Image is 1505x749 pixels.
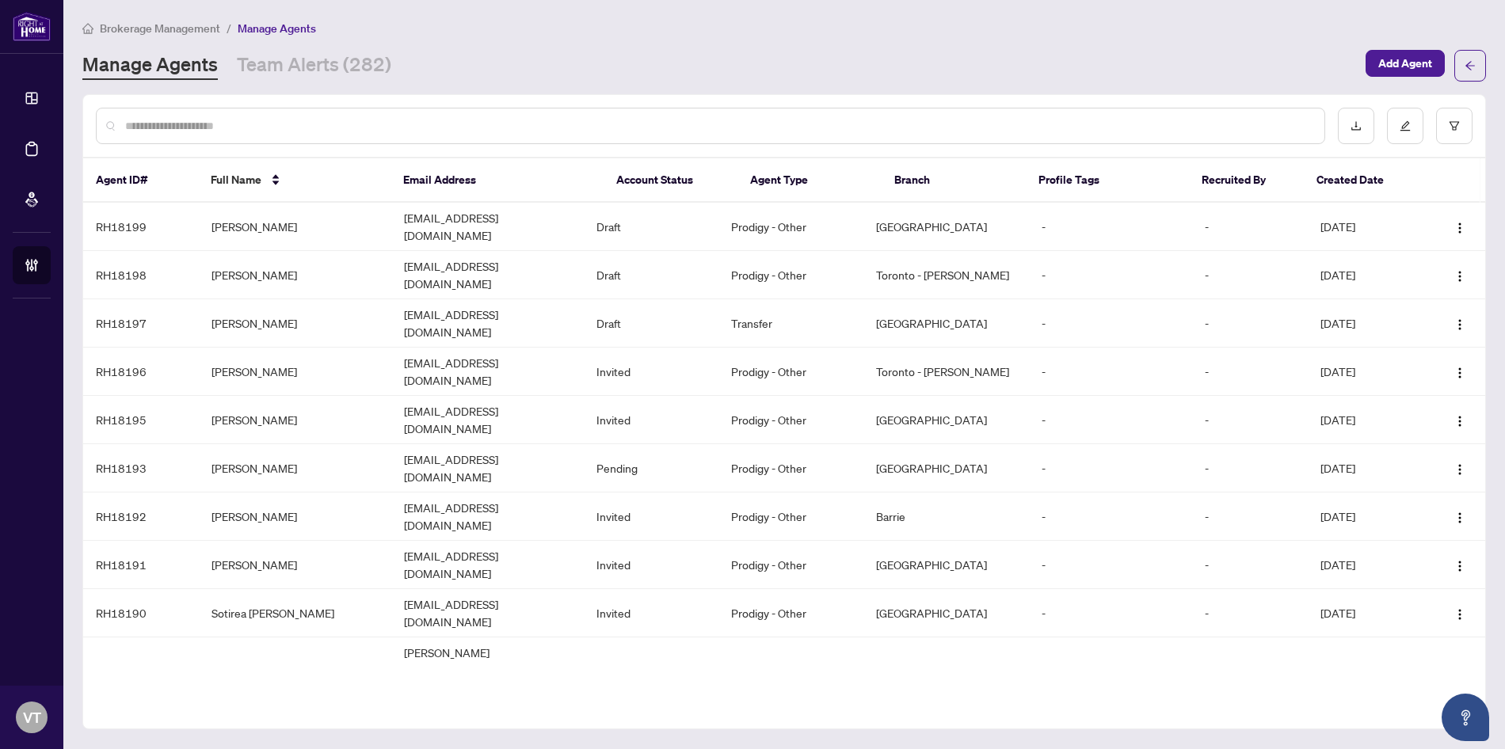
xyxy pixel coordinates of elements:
[1189,158,1304,203] th: Recruited By
[83,541,199,589] td: RH18191
[1192,541,1308,589] td: -
[391,203,584,251] td: [EMAIL_ADDRESS][DOMAIN_NAME]
[199,492,391,541] td: [PERSON_NAME]
[199,251,391,299] td: [PERSON_NAME]
[1308,444,1423,492] td: [DATE]
[718,251,863,299] td: Prodigy - Other
[863,589,1029,637] td: [GEOGRAPHIC_DATA]
[1308,396,1423,444] td: [DATE]
[1029,203,1193,251] td: -
[584,637,718,703] td: Invited
[1029,492,1193,541] td: -
[1387,108,1423,144] button: edit
[1029,541,1193,589] td: -
[1308,251,1423,299] td: [DATE]
[237,51,391,80] a: Team Alerts (282)
[863,299,1029,348] td: [GEOGRAPHIC_DATA]
[1447,407,1473,432] button: Logo
[718,492,863,541] td: Prodigy - Other
[1192,251,1308,299] td: -
[1447,359,1473,384] button: Logo
[1308,589,1423,637] td: [DATE]
[83,348,199,396] td: RH18196
[199,396,391,444] td: [PERSON_NAME]
[391,158,604,203] th: Email Address
[718,637,863,703] td: Prodigy - Other
[198,158,390,203] th: Full Name
[227,19,231,37] li: /
[1029,637,1193,703] td: -
[1192,444,1308,492] td: -
[1454,415,1466,428] img: Logo
[1192,492,1308,541] td: -
[1308,541,1423,589] td: [DATE]
[737,158,882,203] th: Agent Type
[718,299,863,348] td: Transfer
[1454,608,1466,621] img: Logo
[391,637,584,703] td: [PERSON_NAME][EMAIL_ADDRESS][DOMAIN_NAME]
[1192,637,1308,703] td: -
[584,299,718,348] td: Draft
[1447,262,1473,287] button: Logo
[199,444,391,492] td: [PERSON_NAME]
[1447,600,1473,625] button: Logo
[863,541,1029,589] td: [GEOGRAPHIC_DATA]
[1454,463,1466,476] img: Logo
[1308,299,1423,348] td: [DATE]
[1436,108,1473,144] button: filter
[13,12,51,41] img: logo
[1465,60,1476,71] span: arrow-left
[1192,299,1308,348] td: -
[584,492,718,541] td: Invited
[199,203,391,251] td: [PERSON_NAME]
[83,444,199,492] td: RH18193
[199,541,391,589] td: [PERSON_NAME]
[718,444,863,492] td: Prodigy - Other
[584,251,718,299] td: Draft
[199,299,391,348] td: [PERSON_NAME]
[863,444,1029,492] td: [GEOGRAPHIC_DATA]
[1308,348,1423,396] td: [DATE]
[391,396,584,444] td: [EMAIL_ADDRESS][DOMAIN_NAME]
[83,251,199,299] td: RH18198
[1447,552,1473,577] button: Logo
[584,541,718,589] td: Invited
[238,21,316,36] span: Manage Agents
[1447,214,1473,239] button: Logo
[23,706,41,728] span: VT
[1029,589,1193,637] td: -
[1308,637,1423,703] td: [DATE]
[1378,51,1432,76] span: Add Agent
[604,158,738,203] th: Account Status
[863,637,1029,703] td: [GEOGRAPHIC_DATA]
[391,541,584,589] td: [EMAIL_ADDRESS][DOMAIN_NAME]
[863,251,1029,299] td: Toronto - [PERSON_NAME]
[100,21,220,36] span: Brokerage Management
[718,203,863,251] td: Prodigy - Other
[391,348,584,396] td: [EMAIL_ADDRESS][DOMAIN_NAME]
[584,589,718,637] td: Invited
[863,396,1029,444] td: [GEOGRAPHIC_DATA]
[718,541,863,589] td: Prodigy - Other
[1449,120,1460,131] span: filter
[83,299,199,348] td: RH18197
[584,348,718,396] td: Invited
[718,396,863,444] td: Prodigy - Other
[1454,367,1466,379] img: Logo
[82,23,93,34] span: home
[1442,694,1489,741] button: Open asap
[82,51,218,80] a: Manage Agents
[83,158,198,203] th: Agent ID#
[211,171,261,188] span: Full Name
[863,348,1029,396] td: Toronto - [PERSON_NAME]
[1304,158,1419,203] th: Created Date
[1308,492,1423,541] td: [DATE]
[584,396,718,444] td: Invited
[1447,310,1473,336] button: Logo
[1447,504,1473,529] button: Logo
[391,444,584,492] td: [EMAIL_ADDRESS][DOMAIN_NAME]
[1454,222,1466,234] img: Logo
[1454,270,1466,283] img: Logo
[1026,158,1189,203] th: Profile Tags
[1029,396,1193,444] td: -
